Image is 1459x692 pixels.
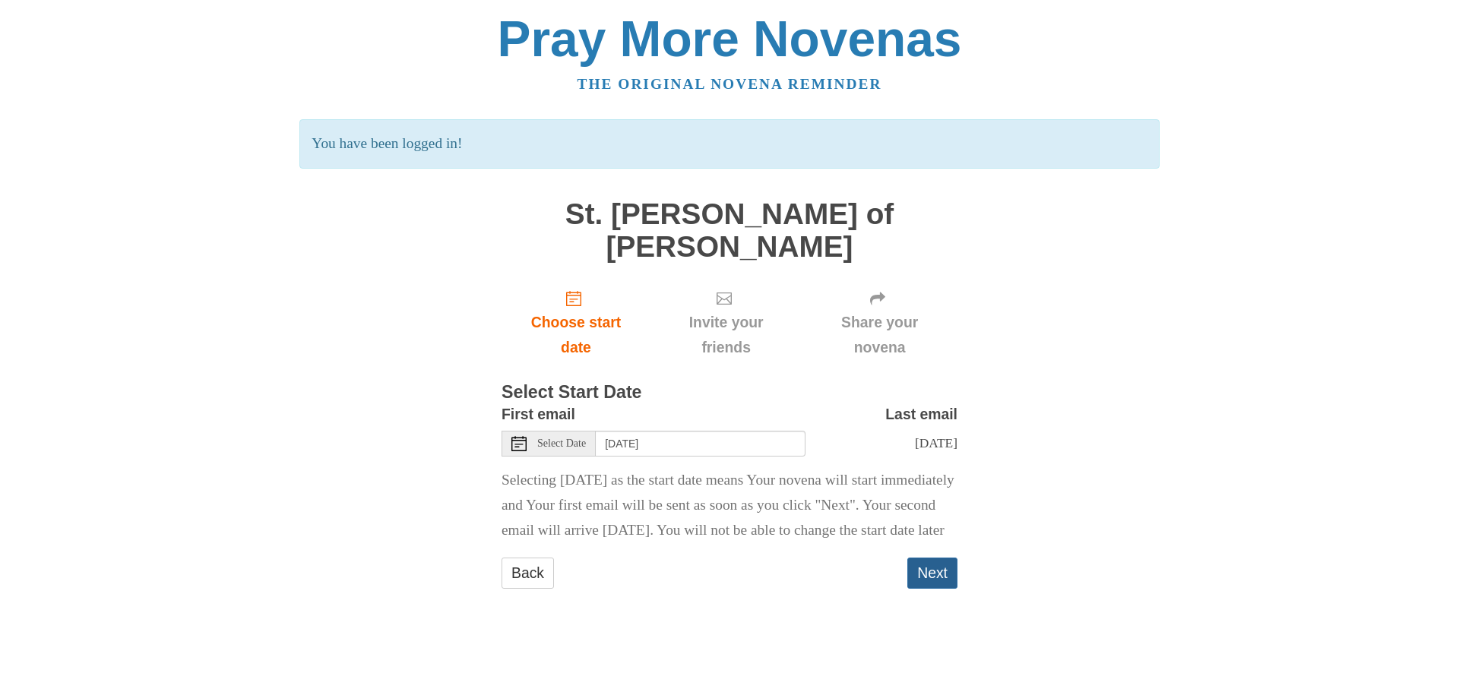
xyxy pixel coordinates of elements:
[502,468,957,543] p: Selecting [DATE] as the start date means Your novena will start immediately and Your first email ...
[299,119,1159,169] p: You have been logged in!
[502,278,650,368] a: Choose start date
[666,310,786,360] span: Invite your friends
[498,11,962,67] a: Pray More Novenas
[915,435,957,450] span: [DATE]
[885,402,957,427] label: Last email
[802,278,957,368] div: Click "Next" to confirm your start date first.
[502,402,575,427] label: First email
[502,383,957,403] h3: Select Start Date
[537,438,586,449] span: Select Date
[817,310,942,360] span: Share your novena
[596,431,805,457] input: Use the arrow keys to pick a date
[517,310,635,360] span: Choose start date
[907,558,957,589] button: Next
[650,278,802,368] div: Click "Next" to confirm your start date first.
[578,76,882,92] a: The original novena reminder
[502,558,554,589] a: Back
[502,198,957,263] h1: St. [PERSON_NAME] of [PERSON_NAME]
